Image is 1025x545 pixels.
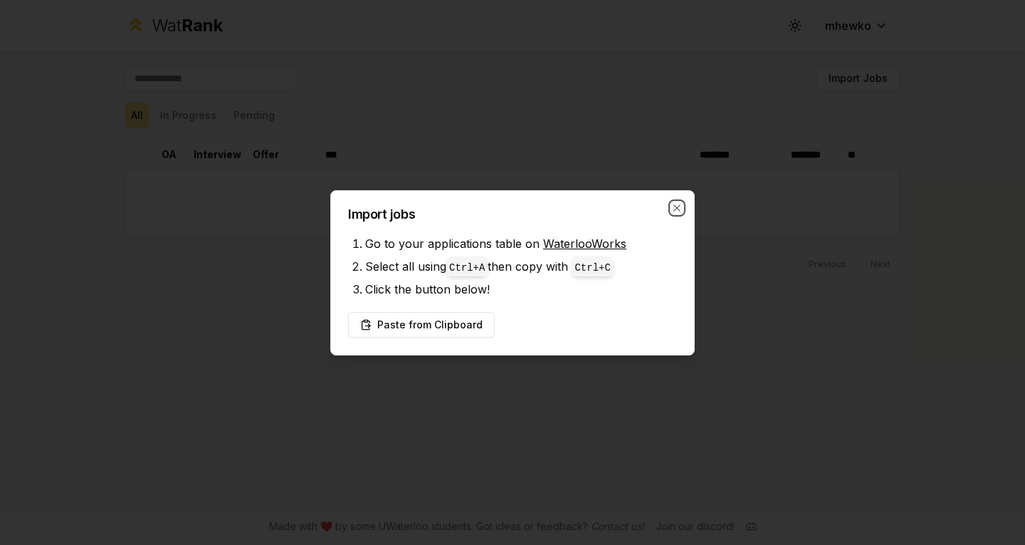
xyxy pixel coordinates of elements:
li: Select all using then copy with [365,255,677,278]
code: Ctrl+ A [449,262,485,274]
h2: Import jobs [348,208,677,221]
li: Go to your applications table on [365,232,677,255]
li: Click the button below! [365,278,677,301]
a: WaterlooWorks [543,237,626,251]
button: Paste from Clipboard [348,312,495,338]
code: Ctrl+ C [574,262,610,274]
